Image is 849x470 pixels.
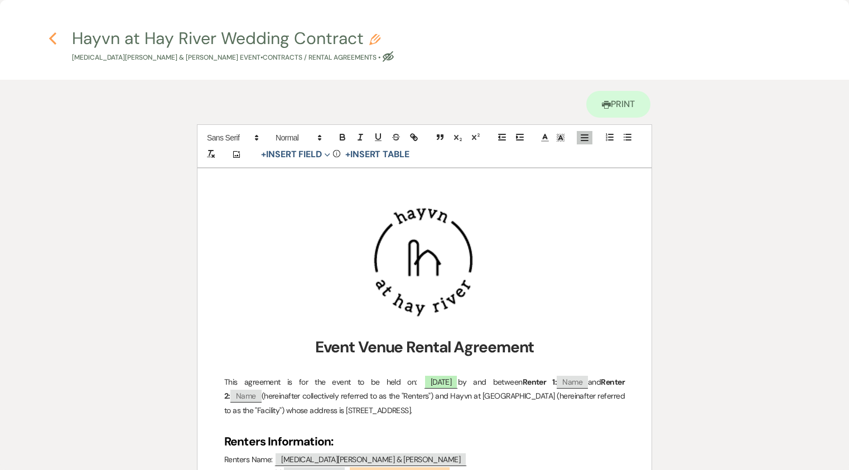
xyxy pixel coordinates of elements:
[224,434,333,449] strong: Renters Information:
[557,376,588,389] span: Name
[586,91,650,118] a: Print
[72,52,394,63] p: [MEDICAL_DATA][PERSON_NAME] & [PERSON_NAME] Event • Contracts / Rental Agreements •
[371,206,476,319] img: Screen Shot 2025-02-06 at 2.50.25 PM.png
[224,375,625,418] p: This agreement is for the event to be held on: by and between and (hereinafter collectively refer...
[341,148,413,161] button: +Insert Table
[261,150,266,159] span: +
[257,148,334,161] button: Insert Field
[553,131,568,144] span: Text Background Color
[274,452,467,466] span: [MEDICAL_DATA][PERSON_NAME] & [PERSON_NAME]
[72,30,394,63] button: Hayvn at Hay River Wedding Contract[MEDICAL_DATA][PERSON_NAME] & [PERSON_NAME] Event•Contracts / ...
[424,375,459,389] span: [DATE]
[271,131,325,144] span: Header Formats
[577,131,592,144] span: Alignment
[224,453,625,467] p: Renters Name:
[230,390,262,403] span: Name
[523,377,557,387] strong: Renter 1:
[315,337,534,357] strong: Event Venue Rental Agreement
[345,150,350,159] span: +
[537,131,553,144] span: Text Color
